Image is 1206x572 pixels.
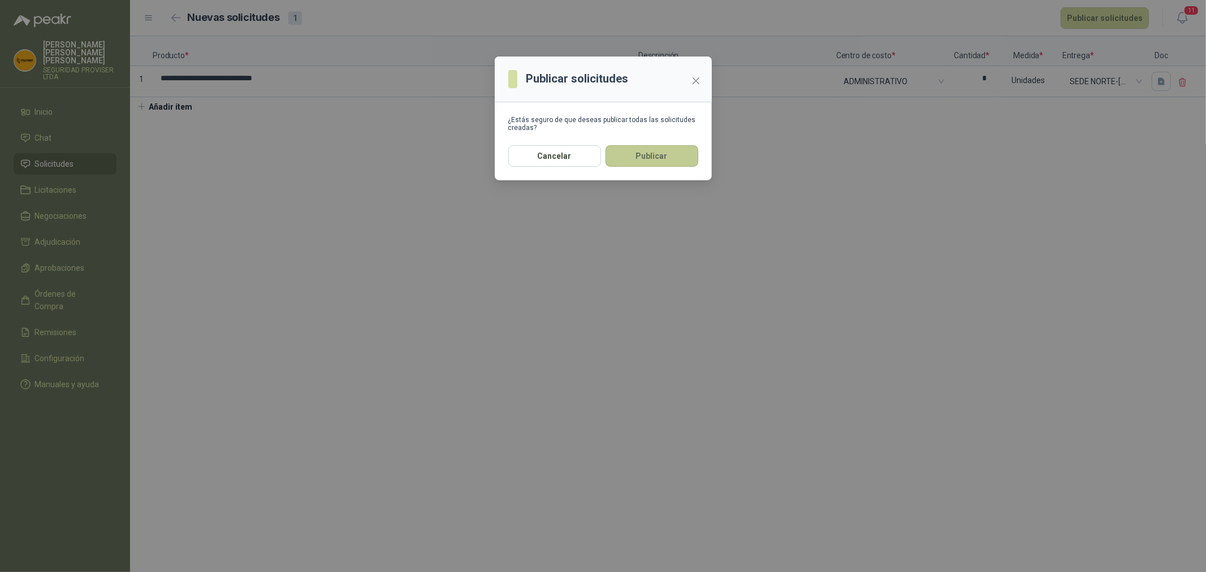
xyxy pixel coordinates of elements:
h3: Publicar solicitudes [526,70,629,88]
button: Close [687,72,705,90]
button: Publicar [606,145,698,167]
div: ¿Estás seguro de que deseas publicar todas las solicitudes creadas? [508,116,698,132]
button: Cancelar [508,145,601,167]
span: close [691,76,701,85]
